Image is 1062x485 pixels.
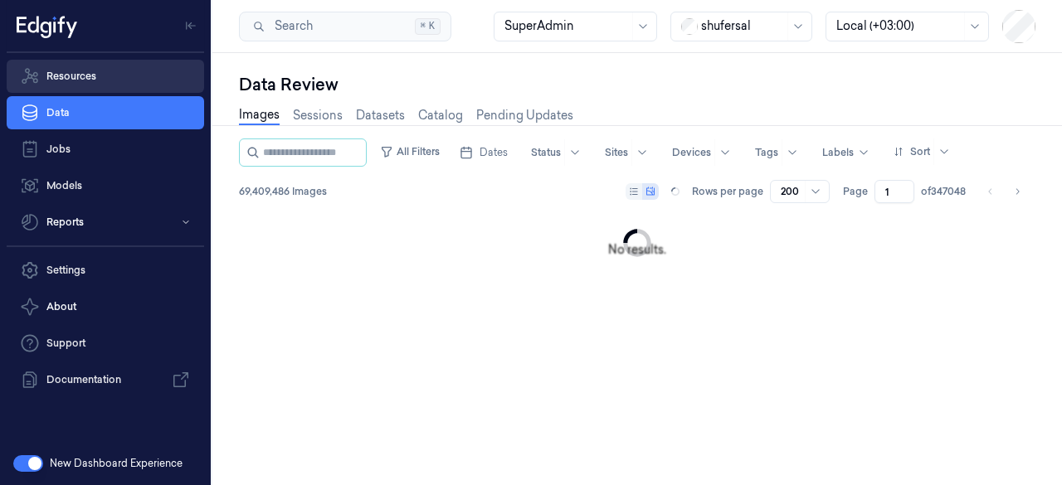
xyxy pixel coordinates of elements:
span: Search [268,17,313,35]
button: Dates [453,139,514,166]
button: Search⌘K [239,12,451,41]
button: About [7,290,204,323]
button: Go to next page [1006,180,1029,203]
a: Models [7,169,204,202]
button: Toggle Navigation [178,12,204,39]
button: All Filters [373,138,446,165]
a: Documentation [7,363,204,396]
a: Jobs [7,133,204,166]
a: Support [7,327,204,360]
span: Dates [480,145,508,160]
a: Sessions [293,107,343,124]
a: Pending Updates [476,107,573,124]
a: Images [239,106,280,125]
span: Page [843,184,868,199]
button: Reports [7,206,204,239]
a: Settings [7,254,204,287]
a: Datasets [356,107,405,124]
nav: pagination [979,180,1029,203]
a: Data [7,96,204,129]
div: No results. [608,241,666,259]
a: Catalog [418,107,463,124]
span: of 347048 [921,184,966,199]
p: Rows per page [692,184,763,199]
div: Data Review [239,73,1035,96]
span: 69,409,486 Images [239,184,327,199]
a: Resources [7,60,204,93]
